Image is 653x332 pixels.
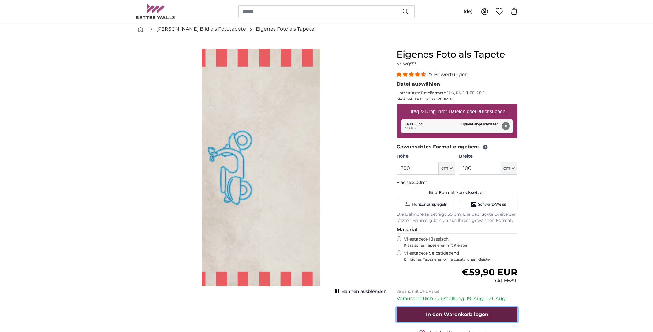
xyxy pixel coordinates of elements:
p: Die Bahnbreite beträgt 50 cm. Die bedruckte Breite der letzten Bahn ergibt sich aus Ihrem gewählt... [397,211,517,224]
span: In den Warenkorb legen [426,311,488,317]
img: Betterwalls [136,4,175,19]
span: €59,90 EUR [462,267,517,278]
span: 4.41 stars [397,72,427,77]
label: Höhe [397,153,455,159]
span: Nr. WQ553 [397,62,416,66]
legend: Material [397,226,517,234]
p: Fläche: [397,180,517,186]
div: inkl. MwSt. [462,278,517,284]
button: cm [439,162,455,175]
span: Klassisches Tapezieren mit Kleister [404,243,512,248]
u: Durchsuchen [477,109,506,114]
button: Horizontal spiegeln [397,200,455,209]
button: cm [501,162,517,175]
span: Einfaches Tapezieren ohne zusätzlichen Kleister [404,257,517,262]
span: Bahnen ausblenden [341,289,387,295]
a: Eigenes Foto als Tapete [256,25,314,33]
label: Drag & Drop Ihrer Dateien oder [406,106,508,118]
span: cm [441,165,448,171]
p: Unterstützte Dateiformate JPG, PNG, TIFF, PDF. [397,91,517,95]
span: cm [503,165,510,171]
span: Schwarz-Weiss [478,202,506,207]
button: Schwarz-Weiss [459,200,517,209]
button: Bahnen ausblenden [333,287,387,296]
nav: breadcrumbs [136,19,517,39]
span: Horizontal spiegeln [412,202,447,207]
p: Versand mit DHL Paket [397,289,517,294]
legend: Gewünschtes Format eingeben: [397,143,517,151]
p: Voraussichtliche Zustellung: 19. Aug. - 21. Aug. [397,295,517,302]
button: (de) [459,6,477,17]
label: Vliestapete Klassisch [404,236,512,248]
legend: Datei auswählen [397,80,517,88]
div: 1 of 1 [136,49,387,294]
h1: Eigenes Foto als Tapete [397,49,517,60]
a: [PERSON_NAME] Bild als Fototapete [156,25,246,33]
p: Maximale Dateigrösse 200MB. [397,97,517,102]
span: 2.00m² [412,180,427,185]
label: Breite [459,153,517,159]
button: In den Warenkorb legen [397,307,517,322]
span: 27 Bewertungen [427,72,468,77]
button: Bild Format zurücksetzen [397,188,517,197]
label: Vliestapete Selbstklebend [404,250,517,262]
